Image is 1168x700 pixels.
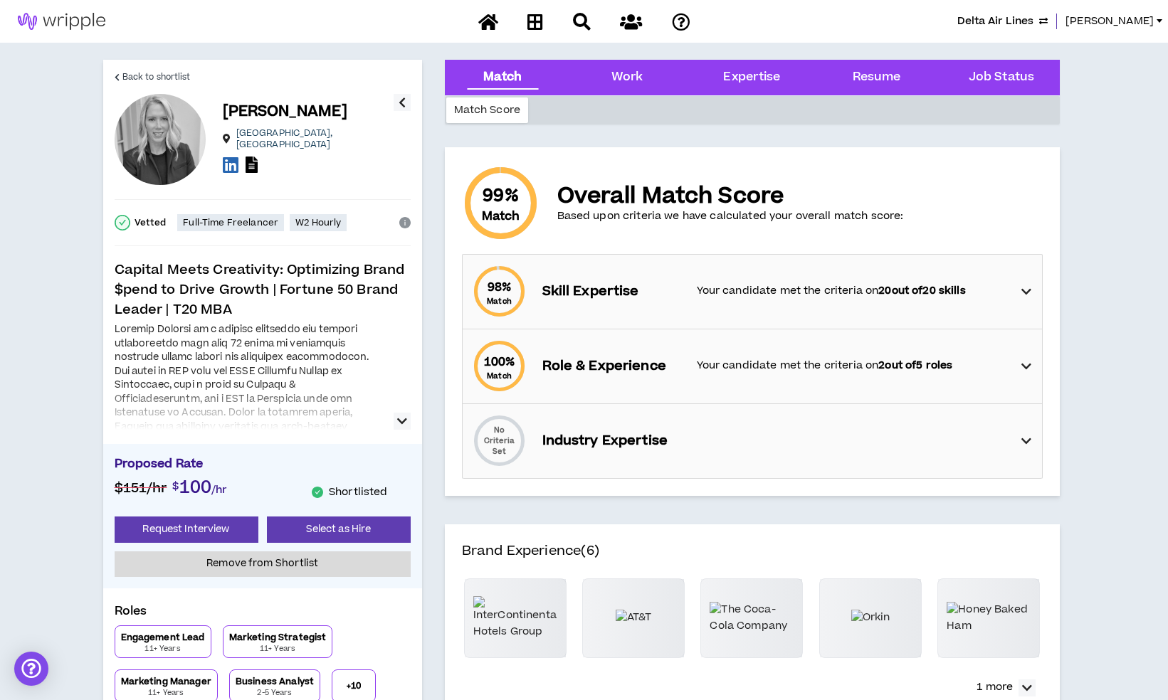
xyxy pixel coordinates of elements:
span: 100 % [484,354,515,371]
p: W2 Hourly [295,217,341,228]
div: Expertise [723,68,780,87]
p: Shortlisted [329,485,388,499]
img: InterContinental Hotels Group [473,596,557,640]
span: check-circle [312,487,323,498]
span: Delta Air Lines [957,14,1033,29]
p: Skill Expertise [542,282,683,302]
p: Based upon criteria we have calculated your overall match score: [557,209,904,223]
span: $ [172,479,179,494]
img: Orkin [851,610,890,625]
button: Select as Hire [267,516,411,543]
p: Role & Experience [542,356,683,376]
a: Back to shortlist [115,60,191,94]
span: check-circle [115,215,130,230]
p: Vetted [135,217,167,228]
div: No Criteria SetIndustry Expertise [463,404,1042,478]
div: Job Status [969,68,1034,87]
p: Marketing Strategist [229,632,327,643]
div: Open Intercom Messenger [14,652,48,686]
span: 99 % [483,185,518,208]
p: Your candidate met the criteria on [697,283,1008,299]
p: Industry Expertise [542,431,683,451]
button: Request Interview [115,516,258,543]
strong: 20 out of 20 skills [878,283,965,298]
div: Tiffany D. [115,94,206,185]
button: Delta Air Lines [957,14,1048,29]
img: Honey Baked Ham [947,602,1031,634]
h4: Brand Experience (6) [462,541,1043,578]
button: Remove from Shortlist [115,551,411,578]
span: Back to shortlist [122,70,191,84]
small: Match [487,371,512,381]
p: Marketing Manager [121,676,211,687]
small: Match [482,208,520,225]
div: 98%MatchSkill ExpertiseYour candidate met the criteria on20out of20 skills [463,255,1042,329]
p: Engagement Lead [121,632,205,643]
p: Your candidate met the criteria on [697,358,1008,373]
span: /hr [211,482,227,497]
p: 1 more [977,679,1013,695]
p: 11+ Years [260,643,295,654]
p: [PERSON_NAME] [223,102,348,122]
p: Capital Meets Creativity: Optimizing Brand $pend to Drive Growth | Fortune 50 Brand Leader | T20 MBA [115,260,411,320]
p: + 10 [347,680,361,691]
p: Full-Time Freelancer [183,217,278,228]
p: 11+ Years [144,643,180,654]
div: Resume [853,68,901,87]
p: No Criteria Set [471,425,528,457]
div: Match [483,68,522,87]
div: 100%MatchRole & ExperienceYour candidate met the criteria on2out of5 roles [463,329,1042,403]
span: info-circle [399,217,411,228]
p: 2-5 Years [257,687,292,699]
p: Business Analyst [236,676,314,687]
span: [PERSON_NAME] [1066,14,1154,29]
p: Proposed Rate [115,455,411,477]
p: Overall Match Score [557,184,904,209]
div: Work [611,68,643,87]
img: The Coca-Cola Company [710,602,794,634]
div: Match Score [446,97,529,123]
span: 98 % [488,279,511,296]
strong: 2 out of 5 roles [878,358,952,373]
span: $151 /hr [115,479,167,498]
p: Roles [115,603,411,625]
p: 11+ Years [148,687,184,699]
img: AT&T [616,610,652,625]
p: [GEOGRAPHIC_DATA] , [GEOGRAPHIC_DATA] [236,127,394,150]
small: Match [487,296,512,307]
span: 100 [179,475,211,500]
